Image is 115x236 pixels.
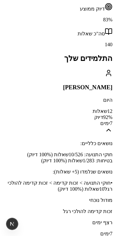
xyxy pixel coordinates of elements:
p: 83 % [3,17,112,23]
span: 10 שאלות ( 100 % דיוק) [58,186,104,192]
h2: התלמידים שלך [3,54,112,63]
p: היום [3,97,112,103]
p: נושאים שנלמדו (5+ שאלות): [3,169,112,175]
span: דיוק [94,114,103,120]
div: 1 / 283 שאלות ( 100 % דיוק) [3,158,112,164]
div: סה"כ שאלות [3,28,112,37]
p: זכות קדימה להולכי רגל [3,208,112,214]
p: 140 [3,42,112,48]
span: שאלות [93,108,107,114]
span: בטיחות : [96,158,112,163]
div: דיוק ממוצע [3,3,112,12]
span: חוקי התנועה : [84,152,112,157]
span: 7 [110,121,112,126]
p: רצף ימים [3,219,112,225]
span: 12 [107,108,112,114]
p: נושאים כלליים: [3,140,112,146]
span: ימים [100,121,110,126]
div: 10 / 526 שאלות ( 100 % דיוק) [3,151,112,158]
p: מודול נוכחי [3,197,112,203]
h3: [PERSON_NAME] [3,84,112,91]
span: • חוקי התנועה > זכות קדימה > זכות קדימה להולכי רגל [8,180,112,192]
span: 92 % [103,114,112,120]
